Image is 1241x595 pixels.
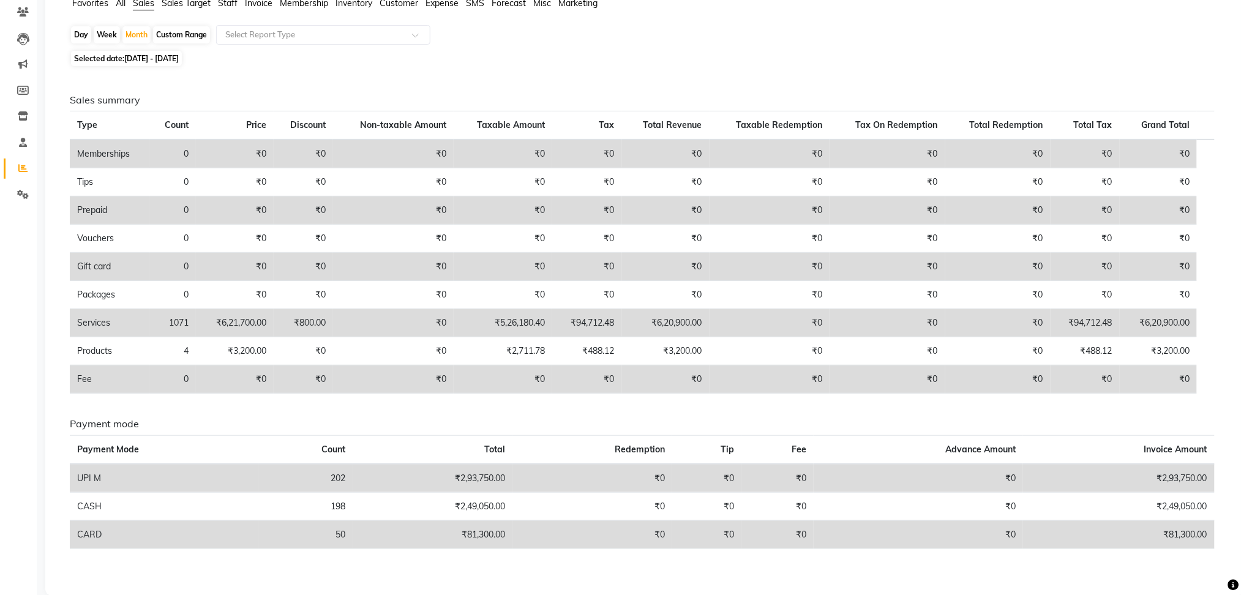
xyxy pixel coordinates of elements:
td: 0 [150,253,196,281]
td: ₹0 [945,253,1051,281]
td: ₹0 [454,253,552,281]
td: ₹0 [622,196,710,225]
td: ₹0 [454,281,552,309]
td: ₹0 [1120,225,1197,253]
td: Vouchers [70,225,150,253]
td: ₹0 [1120,168,1197,196]
span: Total [484,444,505,455]
td: 0 [150,168,196,196]
span: Taxable Amount [477,119,545,130]
td: CASH [70,492,258,520]
td: ₹0 [830,281,945,309]
span: [DATE] - [DATE] [124,54,179,63]
td: ₹0 [741,464,814,493]
span: Non-taxable Amount [360,119,446,130]
span: Payment Mode [77,444,139,455]
td: ₹0 [622,225,710,253]
td: ₹6,20,900.00 [622,309,710,337]
td: ₹0 [622,168,710,196]
td: 50 [258,520,353,548]
td: ₹81,300.00 [353,520,513,548]
td: ₹0 [274,337,334,365]
td: ₹0 [274,140,334,168]
td: ₹0 [830,253,945,281]
td: ₹0 [552,225,621,253]
td: ₹94,712.48 [1051,309,1120,337]
td: ₹0 [512,520,672,548]
td: UPI M [70,464,258,493]
td: ₹2,711.78 [454,337,552,365]
td: Products [70,337,150,365]
td: ₹0 [454,225,552,253]
td: ₹0 [945,309,1051,337]
td: 0 [150,140,196,168]
td: 202 [258,464,353,493]
td: ₹0 [274,253,334,281]
td: ₹0 [1051,281,1120,309]
td: ₹3,200.00 [1120,337,1197,365]
td: ₹94,712.48 [552,309,621,337]
td: ₹0 [274,225,334,253]
td: 0 [150,225,196,253]
td: ₹0 [945,168,1051,196]
td: ₹0 [512,492,672,520]
td: ₹0 [710,309,830,337]
span: Advance Amount [945,444,1016,455]
td: ₹0 [830,140,945,168]
span: Type [77,119,97,130]
td: ₹0 [1051,196,1120,225]
span: Total Redemption [970,119,1043,130]
td: ₹0 [1051,140,1120,168]
td: ₹0 [552,168,621,196]
span: Price [246,119,266,130]
td: ₹0 [622,281,710,309]
td: ₹0 [333,168,454,196]
span: Tax [599,119,615,130]
td: ₹0 [196,365,273,394]
td: ₹0 [710,140,830,168]
td: ₹800.00 [274,309,334,337]
td: ₹2,49,050.00 [1023,492,1215,520]
td: Tips [70,168,150,196]
span: Taxable Redemption [736,119,822,130]
span: Grand Total [1141,119,1190,130]
td: ₹0 [454,365,552,394]
td: ₹0 [830,168,945,196]
td: ₹0 [196,196,273,225]
div: Day [71,26,91,43]
td: ₹0 [454,168,552,196]
td: ₹0 [1120,140,1197,168]
td: ₹0 [333,337,454,365]
td: ₹488.12 [1051,337,1120,365]
td: ₹0 [552,253,621,281]
td: ₹0 [333,225,454,253]
td: ₹0 [710,281,830,309]
td: ₹0 [710,365,830,394]
span: Invoice Amount [1144,444,1207,455]
td: ₹0 [830,225,945,253]
td: ₹0 [196,140,273,168]
td: ₹0 [196,253,273,281]
td: ₹2,49,050.00 [353,492,513,520]
h6: Sales summary [70,94,1215,106]
td: ₹0 [830,309,945,337]
td: ₹0 [552,196,621,225]
td: Prepaid [70,196,150,225]
td: ₹0 [333,253,454,281]
td: ₹0 [814,520,1023,548]
td: ₹0 [814,464,1023,493]
td: 198 [258,492,353,520]
td: ₹0 [454,140,552,168]
td: Memberships [70,140,150,168]
td: ₹488.12 [552,337,621,365]
span: Tip [721,444,734,455]
td: 0 [150,196,196,225]
td: ₹0 [945,365,1051,394]
td: ₹2,93,750.00 [353,464,513,493]
td: 0 [150,365,196,394]
td: ₹0 [710,196,830,225]
span: Total Revenue [643,119,702,130]
td: ₹0 [333,196,454,225]
td: ₹0 [552,365,621,394]
td: ₹0 [333,281,454,309]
